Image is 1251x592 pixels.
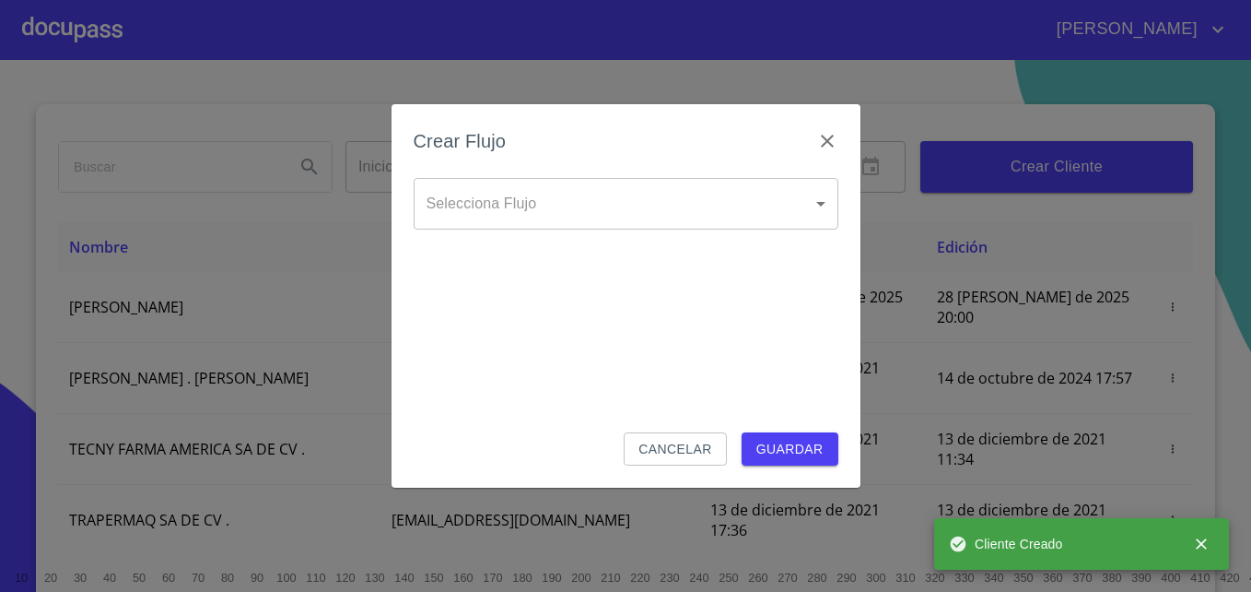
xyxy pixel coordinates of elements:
[756,438,824,461] span: Guardar
[1181,524,1222,564] button: close
[414,126,507,156] h6: Crear Flujo
[949,535,1063,553] span: Cliente Creado
[742,432,838,467] button: Guardar
[638,438,711,461] span: Cancelar
[414,178,838,230] div: ​
[624,432,726,467] button: Cancelar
